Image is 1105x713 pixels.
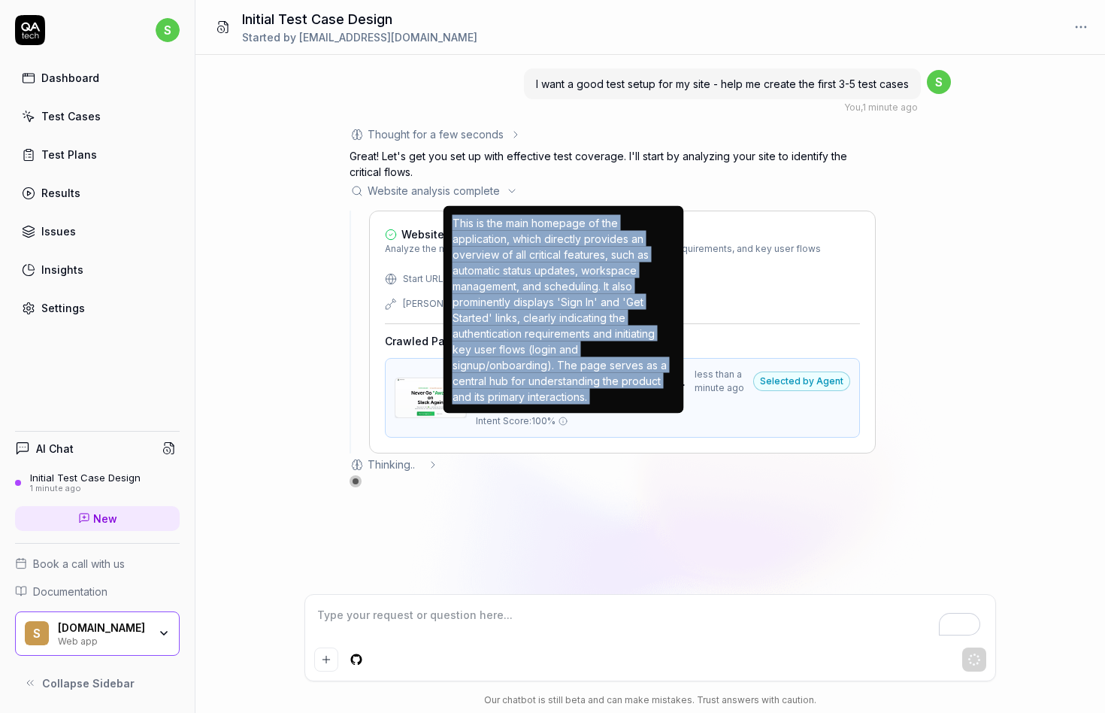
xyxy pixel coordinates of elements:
[15,668,180,698] button: Collapse Sidebar
[15,472,180,494] a: Initial Test Case Design1 minute ago
[15,102,180,131] a: Test Cases
[368,457,421,472] span: Thinking
[41,300,85,316] div: Settings
[41,147,97,162] div: Test Plans
[385,226,821,242] a: Website Crawl, started1 minute ago
[41,223,76,239] div: Issues
[368,126,504,142] div: Thought for a few seconds
[695,368,747,395] span: less than a minute ago
[15,584,180,599] a: Documentation
[314,604,986,642] textarea: To enrich screen reader interactions, please activate Accessibility in Grammarly extension settings
[15,611,180,657] button: s[DOMAIN_NAME]Web app
[368,183,500,199] div: Website analysis complete
[403,272,450,286] div: Start URL -
[156,15,180,45] button: s
[385,242,821,256] span: Analyze the main page to identify critical features, authentication requirements, and key user flows
[536,77,909,90] span: I want a good test setup for my site - help me create the first 3-5 test cases
[42,675,135,691] span: Collapse Sidebar
[41,185,80,201] div: Results
[33,584,107,599] span: Documentation
[242,9,477,29] h1: Initial Test Case Design
[403,297,483,311] div: [PERSON_NAME] -
[385,333,480,349] h4: Crawled Pages ( 1 )
[15,140,180,169] a: Test Plans
[58,634,148,646] div: Web app
[299,31,477,44] span: [EMAIL_ADDRESS][DOMAIN_NAME]
[401,226,588,242] span: Website Crawl, started 1 minute ago
[15,217,180,246] a: Issues
[41,108,101,124] div: Test Cases
[58,621,148,635] div: slack.green
[15,63,180,93] a: Dashboard
[15,293,180,323] a: Settings
[15,255,180,284] a: Insights
[927,70,951,94] span: s
[242,29,477,45] div: Started by
[15,178,180,208] a: Results
[36,441,74,457] h4: AI Chat
[93,511,117,526] span: New
[15,506,180,531] a: New
[15,556,180,572] a: Book a call with us
[304,693,996,707] div: Our chatbot is still beta and can make mistakes. Trust answers with caution.
[33,556,125,572] span: Book a call with us
[30,484,141,494] div: 1 minute ago
[395,378,466,417] img: Slack Green - Keep Your Slack Status Always Active | #1 Slack Presence Tool
[844,101,918,114] div: , 1 minute ago
[350,148,876,180] p: Great! Let's get you set up with effective test coverage. I'll start by analyzing your site to id...
[453,215,675,405] div: This is the main homepage of the application, which directly provides an overview of all critical...
[395,378,467,418] a: Slack Green - Keep Your Slack Status Always Active | #1 Slack Presence Tool
[753,372,850,391] div: Selected by Agent
[410,457,421,472] span: ..
[25,621,49,645] span: s
[41,262,83,278] div: Insights
[844,102,861,113] span: You
[30,472,141,484] div: Initial Test Case Design
[41,70,99,86] div: Dashboard
[314,648,338,672] button: Add attachment
[476,414,556,428] span: Intent Score: 100 %
[156,18,180,42] span: s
